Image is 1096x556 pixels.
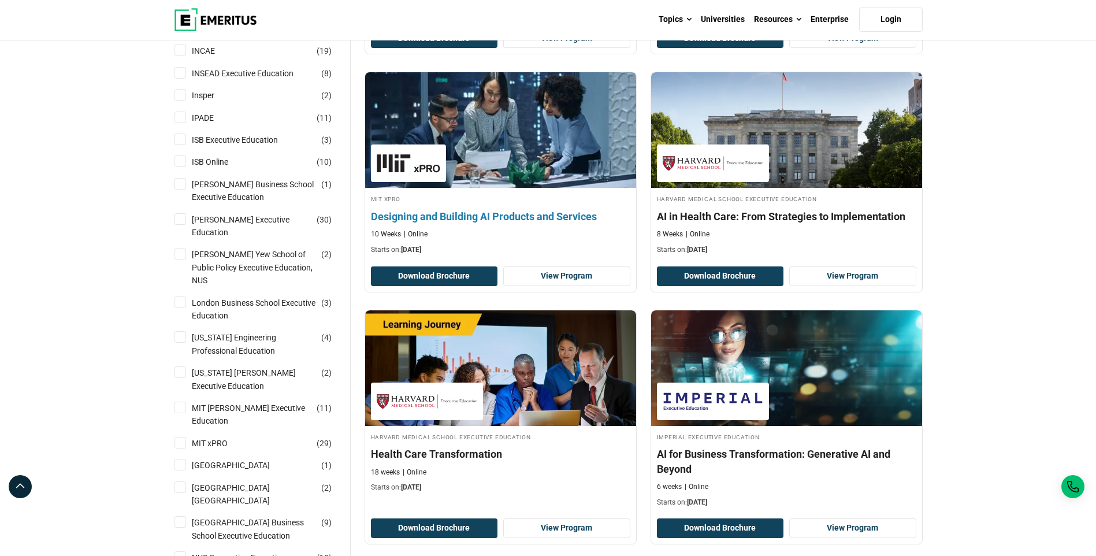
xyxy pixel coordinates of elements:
[377,388,477,414] img: Harvard Medical School Executive Education
[657,518,784,538] button: Download Brochure
[192,459,293,472] a: [GEOGRAPHIC_DATA]
[192,67,317,80] a: INSEAD Executive Education
[317,402,332,414] span: ( )
[687,498,707,506] span: [DATE]
[192,89,237,102] a: Insper
[319,215,329,224] span: 30
[319,113,329,123] span: 11
[503,518,630,538] a: View Program
[321,296,332,309] span: ( )
[192,331,339,357] a: [US_STATE] Engineering Professional Education
[324,483,329,492] span: 2
[192,366,339,392] a: [US_STATE] [PERSON_NAME] Executive Education
[317,45,332,57] span: ( )
[657,229,683,239] p: 8 Weeks
[317,437,332,450] span: ( )
[324,368,329,377] span: 2
[687,246,707,254] span: [DATE]
[319,157,329,166] span: 10
[319,439,329,448] span: 29
[657,432,916,442] h4: Imperial Executive Education
[371,518,498,538] button: Download Brochure
[657,482,682,492] p: 6 weeks
[651,72,922,188] img: AI in Health Care: From Strategies to Implementation | Online Healthcare Course
[192,134,301,146] a: ISB Executive Education
[324,69,329,78] span: 8
[321,481,332,494] span: ( )
[321,178,332,191] span: ( )
[321,248,332,261] span: ( )
[321,459,332,472] span: ( )
[371,209,630,224] h4: Designing and Building AI Products and Services
[377,150,440,176] img: MIT xPRO
[324,298,329,307] span: 3
[324,180,329,189] span: 1
[324,333,329,342] span: 4
[192,112,237,124] a: IPADE
[651,310,922,426] img: AI for Business Transformation: Generative AI and Beyond | Online AI and Machine Learning Course
[365,72,636,261] a: AI and Machine Learning Course by MIT xPRO - October 9, 2025 MIT xPRO MIT xPRO Designing and Buil...
[663,388,763,414] img: Imperial Executive Education
[319,403,329,413] span: 11
[192,296,339,323] a: London Business School Executive Education
[371,194,630,203] h4: MIT xPRO
[657,245,916,255] p: Starts on:
[503,266,630,286] a: View Program
[371,245,630,255] p: Starts on:
[663,150,763,176] img: Harvard Medical School Executive Education
[319,46,329,55] span: 19
[192,155,251,168] a: ISB Online
[321,366,332,379] span: ( )
[192,248,339,287] a: [PERSON_NAME] Yew School of Public Policy Executive Education, NUS
[192,481,339,507] a: [GEOGRAPHIC_DATA] [GEOGRAPHIC_DATA]
[192,213,339,239] a: [PERSON_NAME] Executive Education
[324,135,329,144] span: 3
[401,246,421,254] span: [DATE]
[324,461,329,470] span: 1
[657,498,916,507] p: Starts on:
[324,91,329,100] span: 2
[321,331,332,344] span: ( )
[192,178,339,204] a: [PERSON_NAME] Business School Executive Education
[324,518,329,527] span: 9
[371,447,630,461] h4: Health Care Transformation
[651,72,922,261] a: Healthcare Course by Harvard Medical School Executive Education - October 9, 2025 Harvard Medical...
[321,516,332,529] span: ( )
[401,483,421,491] span: [DATE]
[404,229,428,239] p: Online
[192,402,339,428] a: MIT [PERSON_NAME] Executive Education
[371,266,498,286] button: Download Brochure
[657,266,784,286] button: Download Brochure
[686,229,709,239] p: Online
[192,45,238,57] a: INCAE
[192,516,339,542] a: [GEOGRAPHIC_DATA] Business School Executive Education
[365,310,636,426] img: Health Care Transformation | Online Healthcare Course
[403,468,426,477] p: Online
[371,432,630,442] h4: Harvard Medical School Executive Education
[859,8,923,32] a: Login
[321,67,332,80] span: ( )
[789,266,916,286] a: View Program
[371,468,400,477] p: 18 weeks
[657,194,916,203] h4: Harvard Medical School Executive Education
[371,483,630,492] p: Starts on:
[321,134,332,146] span: ( )
[317,112,332,124] span: ( )
[317,213,332,226] span: ( )
[657,447,916,476] h4: AI for Business Transformation: Generative AI and Beyond
[365,310,636,499] a: Healthcare Course by Harvard Medical School Executive Education - October 9, 2025 Harvard Medical...
[351,66,649,194] img: Designing and Building AI Products and Services | Online AI and Machine Learning Course
[789,518,916,538] a: View Program
[324,250,329,259] span: 2
[657,209,916,224] h4: AI in Health Care: From Strategies to Implementation
[651,310,922,513] a: AI and Machine Learning Course by Imperial Executive Education - October 9, 2025 Imperial Executi...
[317,155,332,168] span: ( )
[192,437,251,450] a: MIT xPRO
[371,229,401,239] p: 10 Weeks
[321,89,332,102] span: ( )
[685,482,708,492] p: Online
